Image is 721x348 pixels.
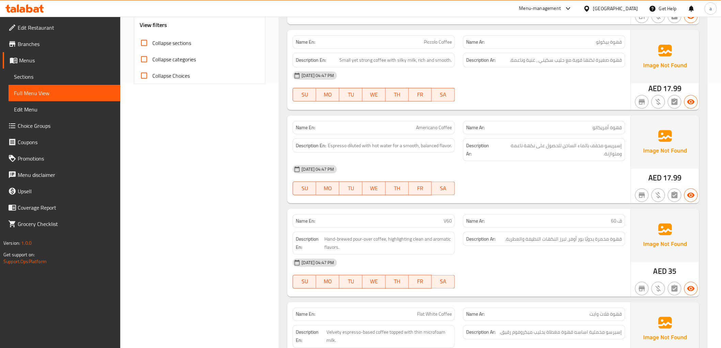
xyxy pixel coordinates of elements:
[388,183,406,193] span: TH
[339,88,363,102] button: TU
[324,235,452,252] span: Hand-brewed pour-over coffee, highlighting clean and aromatic flavors.
[342,90,360,100] span: TU
[631,116,699,169] img: Ae5nvW7+0k+MAAAAAElFTkSuQmCC
[466,311,485,318] strong: Name Ar:
[668,95,681,109] button: Not has choices
[593,5,638,12] div: [GEOGRAPHIC_DATA]
[299,72,337,79] span: [DATE] 04:47 PM
[18,154,115,163] span: Promotions
[466,39,485,46] strong: Name Ar:
[293,182,316,195] button: SU
[466,124,485,131] strong: Name Ar:
[3,134,120,150] a: Coupons
[9,101,120,118] a: Edit Menu
[510,56,622,64] span: قهوة صغيرة لكنها قوية مع حليب سكيني ، غنية وناعمة.
[3,150,120,167] a: Promotions
[386,182,409,195] button: TH
[365,90,383,100] span: WE
[434,90,452,100] span: SA
[342,277,360,287] span: TU
[140,21,167,29] h3: View filters
[328,141,452,150] span: Espresso diluted with hot water for a smooth, balanced flavor.
[631,209,699,262] img: Ae5nvW7+0k+MAAAAAElFTkSuQmCC
[14,89,115,97] span: Full Menu View
[434,183,452,193] span: SA
[663,82,682,95] span: 17.99
[432,275,455,289] button: SA
[505,235,622,243] span: قهوة مخمرة يدويًا بور أوفر، تبرز النكهات النظيفة والعطرية.
[409,182,432,195] button: FR
[9,85,120,101] a: Full Menu View
[14,73,115,81] span: Sections
[152,72,190,80] span: Collapse Choices
[496,141,622,158] span: إسبريسو مخفف بالماء الساخن للحصول على نكهة ناعمة ومتوازنة.
[339,182,363,195] button: TU
[363,275,386,289] button: WE
[339,56,452,64] span: Small yet strong coffee with silky milk, rich and smooth.
[342,183,360,193] span: TU
[668,188,681,202] button: Not has choices
[18,203,115,212] span: Coverage Report
[293,275,316,289] button: SU
[412,90,429,100] span: FR
[648,82,662,95] span: AED
[319,277,337,287] span: MO
[18,24,115,32] span: Edit Restaurant
[651,188,665,202] button: Purchased item
[296,39,315,46] strong: Name En:
[3,257,47,266] a: Support.OpsPlatform
[466,56,495,64] strong: Description Ar:
[14,105,115,114] span: Edit Menu
[316,88,339,102] button: MO
[21,239,32,247] span: 1.0.0
[3,52,120,69] a: Menus
[3,239,20,247] span: Version:
[3,167,120,183] a: Menu disclaimer
[432,182,455,195] button: SA
[327,328,452,345] span: Velvety espresso-based coffee topped with thin microfoam milk.
[709,5,712,12] span: a
[663,171,682,184] span: 17.99
[631,30,699,83] img: Ae5nvW7+0k+MAAAAAElFTkSuQmCC
[590,311,622,318] span: قهوة فلات وايت
[363,182,386,195] button: WE
[19,56,115,64] span: Menus
[319,183,337,193] span: MO
[466,141,494,158] strong: Description Ar:
[296,183,313,193] span: SU
[416,124,452,131] span: Americano Coffee
[466,235,495,243] strong: Description Ar:
[18,40,115,48] span: Branches
[432,88,455,102] button: SA
[596,39,622,46] span: قهوة بيكولو
[316,182,339,195] button: MO
[444,217,452,225] span: V60
[593,124,622,131] span: قهوة أمريكانو
[152,39,191,47] span: Collapse sections
[654,264,667,278] span: AED
[299,259,337,266] span: [DATE] 04:47 PM
[668,282,681,296] button: Not has choices
[519,4,561,13] div: Menu-management
[3,118,120,134] a: Choice Groups
[412,277,429,287] span: FR
[152,55,196,63] span: Collapse categories
[611,217,622,225] span: ڤ 60
[409,88,432,102] button: FR
[3,36,120,52] a: Branches
[684,95,698,109] button: Available
[18,138,115,146] span: Coupons
[296,90,313,100] span: SU
[388,277,406,287] span: TH
[417,311,452,318] span: Flat White Coffee
[296,217,315,225] strong: Name En:
[363,88,386,102] button: WE
[296,328,325,345] strong: Description En:
[339,275,363,289] button: TU
[669,264,677,278] span: 35
[293,88,316,102] button: SU
[296,56,326,64] strong: Description En:
[296,277,313,287] span: SU
[299,166,337,172] span: [DATE] 04:47 PM
[296,141,326,150] strong: Description En:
